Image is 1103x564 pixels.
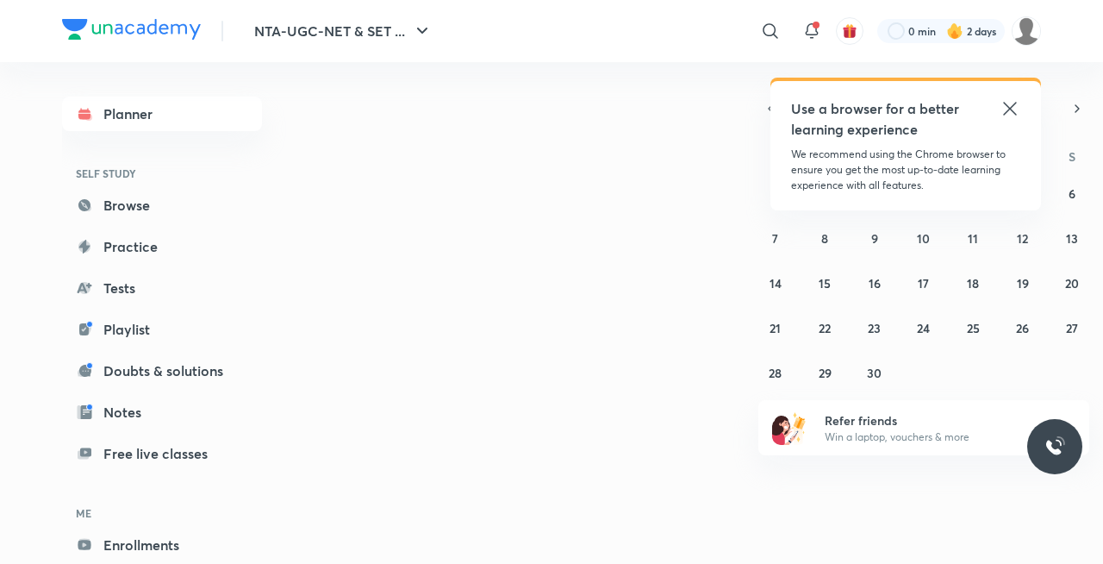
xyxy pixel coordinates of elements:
[861,269,888,297] button: September 16, 2025
[811,224,838,252] button: September 8, 2025
[825,429,1037,445] p: Win a laptop, vouchers & more
[819,275,831,291] abbr: September 15, 2025
[62,271,262,305] a: Tests
[867,365,882,381] abbr: September 30, 2025
[869,275,881,291] abbr: September 16, 2025
[959,224,987,252] button: September 11, 2025
[811,269,838,297] button: September 15, 2025
[62,97,262,131] a: Planner
[825,411,1037,429] h6: Refer friends
[1066,320,1078,336] abbr: September 27, 2025
[1058,224,1086,252] button: September 13, 2025
[1009,314,1037,342] button: September 26, 2025
[791,147,1020,193] p: We recommend using the Chrome browser to ensure you get the most up-to-date learning experience w...
[967,320,980,336] abbr: September 25, 2025
[819,320,831,336] abbr: September 22, 2025
[244,14,443,48] button: NTA-UGC-NET & SET ...
[62,159,262,188] h6: SELF STUDY
[917,320,930,336] abbr: September 24, 2025
[1065,275,1079,291] abbr: September 20, 2025
[861,314,888,342] button: September 23, 2025
[959,269,987,297] button: September 18, 2025
[1012,16,1041,46] img: Geetha
[62,19,201,40] img: Company Logo
[769,365,782,381] abbr: September 28, 2025
[1058,179,1086,207] button: September 6, 2025
[1069,185,1075,202] abbr: September 6, 2025
[62,312,262,347] a: Playlist
[968,230,978,247] abbr: September 11, 2025
[1009,224,1037,252] button: September 12, 2025
[910,314,938,342] button: September 24, 2025
[910,269,938,297] button: September 17, 2025
[946,22,963,40] img: streak
[842,23,857,39] img: avatar
[762,224,789,252] button: September 7, 2025
[1058,314,1086,342] button: September 27, 2025
[762,269,789,297] button: September 14, 2025
[917,230,930,247] abbr: September 10, 2025
[62,188,262,222] a: Browse
[62,528,262,562] a: Enrollments
[791,98,963,140] h5: Use a browser for a better learning experience
[1044,436,1065,457] img: ttu
[821,230,828,247] abbr: September 8, 2025
[1058,269,1086,297] button: September 20, 2025
[836,17,863,45] button: avatar
[967,275,979,291] abbr: September 18, 2025
[1017,275,1029,291] abbr: September 19, 2025
[868,320,881,336] abbr: September 23, 2025
[811,359,838,386] button: September 29, 2025
[762,359,789,386] button: September 28, 2025
[910,224,938,252] button: September 10, 2025
[770,320,781,336] abbr: September 21, 2025
[959,314,987,342] button: September 25, 2025
[772,410,807,445] img: referral
[62,19,201,44] a: Company Logo
[62,229,262,264] a: Practice
[62,498,262,528] h6: ME
[918,275,929,291] abbr: September 17, 2025
[1066,230,1078,247] abbr: September 13, 2025
[861,224,888,252] button: September 9, 2025
[62,436,262,471] a: Free live classes
[770,275,782,291] abbr: September 14, 2025
[1017,230,1028,247] abbr: September 12, 2025
[62,395,262,429] a: Notes
[1016,320,1029,336] abbr: September 26, 2025
[819,365,832,381] abbr: September 29, 2025
[1069,148,1075,165] abbr: Saturday
[762,314,789,342] button: September 21, 2025
[871,230,878,247] abbr: September 9, 2025
[811,314,838,342] button: September 22, 2025
[1009,269,1037,297] button: September 19, 2025
[861,359,888,386] button: September 30, 2025
[772,230,778,247] abbr: September 7, 2025
[62,354,262,388] a: Doubts & solutions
